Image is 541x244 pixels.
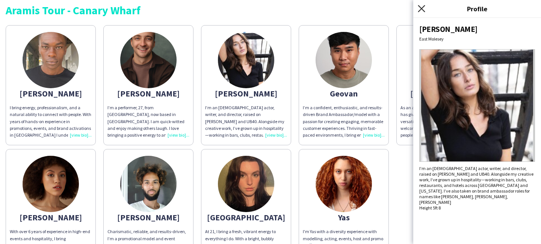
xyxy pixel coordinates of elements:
img: thumb-6776cbd22d58d.jpg [218,32,274,88]
span: I’m a performer, 27, from [GEOGRAPHIC_DATA], now based in [GEOGRAPHIC_DATA]. I am quick-witted an... [107,105,188,158]
div: [PERSON_NAME] [10,90,92,97]
img: thumb-84030260-8f12-4428-af78-ca08fcfd86fa.jpg [23,32,79,88]
div: [PERSON_NAME] [10,214,92,221]
span: I bring energy, professionalism, and a natural ability to connect with people. With years of hand... [10,105,91,185]
img: thumb-66a9d2a8-aa2f-4237-bded-6a0062b3b046.jpg [120,156,177,212]
div: [PERSON_NAME] [205,90,287,97]
img: thumb-678a5f50c2833.jpg [316,32,372,88]
img: thumb-66c606d99a311.jpg [316,156,372,212]
img: thumb-680911477c548.jpeg [120,32,177,88]
div: [PERSON_NAME] [107,90,189,97]
h3: Profile [413,4,541,14]
div: Yas [303,214,385,221]
div: [PERSON_NAME] [400,90,482,97]
img: thumb-666da40bb0e5e.jpeg [218,156,274,212]
div: Aramis Tour - Canary Wharf [6,5,535,16]
span: As an actor I have a great discipline, which has given me the confidence and versatility to succe... [400,105,482,151]
p: I’m a confident, enthusiastic, and results-driven Brand Ambassador/model with a passion for creat... [303,104,385,139]
div: [PERSON_NAME] [419,24,535,34]
div: East Molesey [419,36,535,42]
img: Crew avatar or photo [419,49,535,162]
img: thumb-68481ec0121d0.jpeg [23,156,79,212]
span: Height 5ft 8 [419,205,441,211]
div: Geovan [303,90,385,97]
div: [GEOGRAPHIC_DATA] [205,214,287,221]
span: I’m an [DEMOGRAPHIC_DATA] actor, writer, and director, raised on [PERSON_NAME] and UB40. Alongsid... [419,166,533,205]
div: [PERSON_NAME] [107,214,189,221]
span: I’m an [DEMOGRAPHIC_DATA] actor, writer, and director, raised on [PERSON_NAME] and UB40. Alongsid... [205,105,286,172]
